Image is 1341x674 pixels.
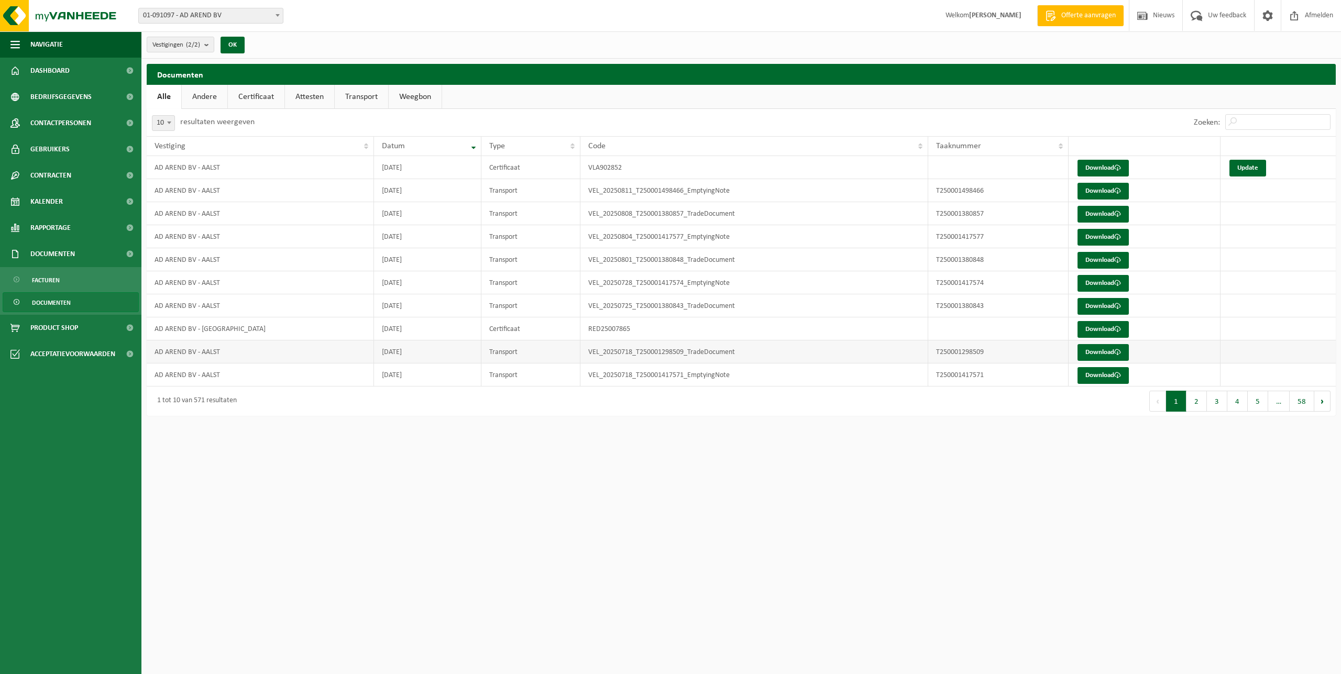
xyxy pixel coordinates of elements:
span: 10 [152,116,174,130]
td: VEL_20250725_T250001380843_TradeDocument [580,294,928,317]
td: [DATE] [374,271,481,294]
h2: Documenten [147,64,1336,84]
td: VEL_20250718_T250001417571_EmptyingNote [580,363,928,386]
a: Download [1078,298,1129,315]
td: VLA902852 [580,156,928,179]
td: T250001498466 [928,179,1069,202]
span: Product Shop [30,315,78,341]
td: AD AREND BV - AALST [147,340,374,363]
a: Certificaat [228,85,284,109]
td: RED25007865 [580,317,928,340]
button: 2 [1186,391,1207,412]
td: AD AREND BV - AALST [147,202,374,225]
span: Contracten [30,162,71,189]
td: AD AREND BV - AALST [147,248,374,271]
span: Bedrijfsgegevens [30,84,92,110]
label: resultaten weergeven [180,118,255,126]
td: [DATE] [374,225,481,248]
span: Dashboard [30,58,70,84]
button: 5 [1248,391,1268,412]
button: 3 [1207,391,1227,412]
span: 01-091097 - AD AREND BV [138,8,283,24]
td: AD AREND BV - [GEOGRAPHIC_DATA] [147,317,374,340]
td: [DATE] [374,340,481,363]
span: 10 [152,115,175,131]
td: VEL_20250804_T250001417577_EmptyingNote [580,225,928,248]
td: AD AREND BV - AALST [147,294,374,317]
a: Facturen [3,270,139,290]
button: 4 [1227,391,1248,412]
span: Gebruikers [30,136,70,162]
button: 58 [1290,391,1314,412]
button: 1 [1166,391,1186,412]
a: Download [1078,252,1129,269]
td: VEL_20250728_T250001417574_EmptyingNote [580,271,928,294]
td: AD AREND BV - AALST [147,156,374,179]
a: Download [1078,344,1129,361]
span: Kalender [30,189,63,215]
td: Certificaat [481,156,581,179]
a: Download [1078,160,1129,176]
a: Download [1078,321,1129,338]
td: Transport [481,340,581,363]
td: AD AREND BV - AALST [147,225,374,248]
label: Zoeken: [1194,118,1220,127]
td: T250001380857 [928,202,1069,225]
a: Weegbon [389,85,442,109]
span: Datum [382,142,405,150]
td: VEL_20250718_T250001298509_TradeDocument [580,340,928,363]
span: Offerte aanvragen [1059,10,1118,21]
td: Transport [481,363,581,386]
span: Documenten [30,241,75,267]
td: VEL_20250811_T250001498466_EmptyingNote [580,179,928,202]
span: Vestigingen [152,37,200,53]
td: VEL_20250801_T250001380848_TradeDocument [580,248,928,271]
a: Offerte aanvragen [1037,5,1124,26]
td: VEL_20250808_T250001380857_TradeDocument [580,202,928,225]
td: Transport [481,179,581,202]
span: … [1268,391,1290,412]
button: Next [1314,391,1331,412]
td: Transport [481,225,581,248]
span: Rapportage [30,215,71,241]
a: Download [1078,367,1129,384]
a: Download [1078,206,1129,223]
span: Documenten [32,293,71,313]
span: Type [489,142,505,150]
td: T250001417577 [928,225,1069,248]
span: 01-091097 - AD AREND BV [139,8,283,23]
td: T250001298509 [928,340,1069,363]
td: [DATE] [374,363,481,386]
td: Transport [481,271,581,294]
button: Vestigingen(2/2) [147,37,214,52]
span: Code [588,142,606,150]
td: T250001417574 [928,271,1069,294]
td: AD AREND BV - AALST [147,179,374,202]
span: Navigatie [30,31,63,58]
td: T250001380843 [928,294,1069,317]
td: [DATE] [374,156,481,179]
a: Andere [182,85,227,109]
count: (2/2) [186,41,200,48]
a: Update [1229,160,1266,176]
td: AD AREND BV - AALST [147,271,374,294]
a: Download [1078,183,1129,200]
td: Certificaat [481,317,581,340]
td: Transport [481,202,581,225]
td: T250001380848 [928,248,1069,271]
a: Download [1078,229,1129,246]
td: [DATE] [374,202,481,225]
a: Alle [147,85,181,109]
a: Documenten [3,292,139,312]
td: [DATE] [374,317,481,340]
span: Contactpersonen [30,110,91,136]
span: Taaknummer [936,142,981,150]
td: [DATE] [374,248,481,271]
button: OK [221,37,245,53]
div: 1 tot 10 van 571 resultaten [152,392,237,411]
td: T250001417571 [928,363,1069,386]
a: Attesten [285,85,334,109]
a: Download [1078,275,1129,292]
td: [DATE] [374,179,481,202]
td: [DATE] [374,294,481,317]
